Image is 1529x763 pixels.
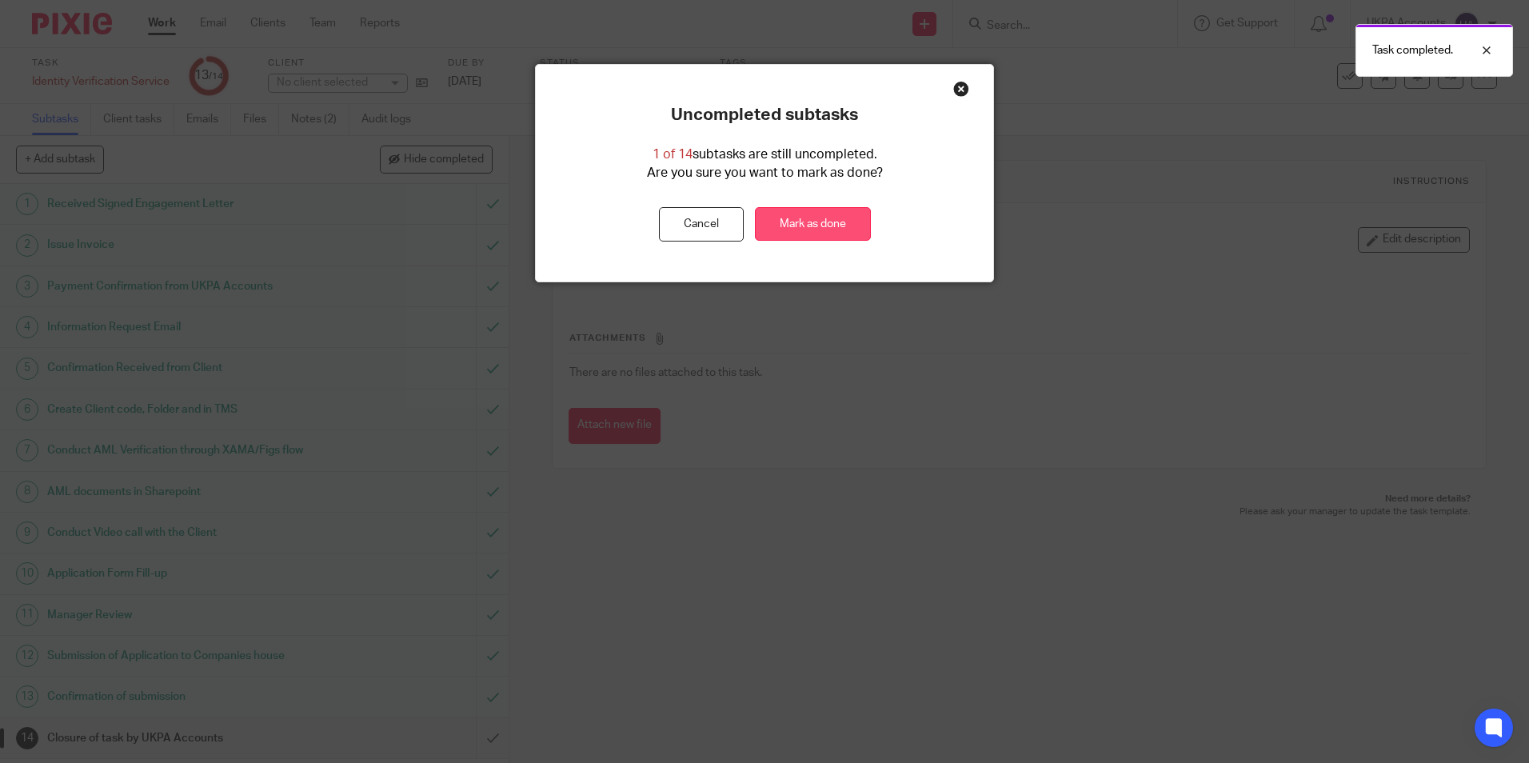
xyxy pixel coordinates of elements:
[671,105,858,126] p: Uncompleted subtasks
[653,146,877,164] p: subtasks are still uncompleted.
[953,81,969,97] div: Close this dialog window
[653,148,693,161] span: 1 of 14
[755,207,871,242] a: Mark as done
[659,207,744,242] button: Cancel
[1372,42,1453,58] p: Task completed.
[647,164,883,182] p: Are you sure you want to mark as done?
